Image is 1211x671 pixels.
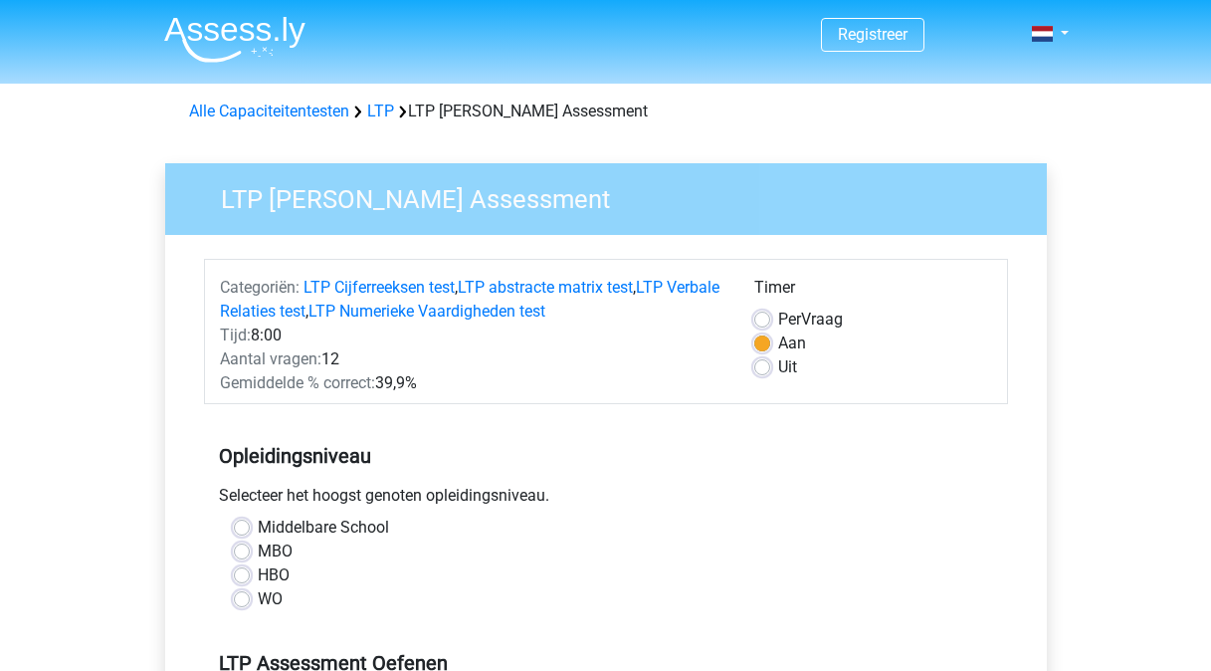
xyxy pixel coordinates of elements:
[778,308,843,332] label: Vraag
[220,349,321,368] span: Aantal vragen:
[778,310,801,329] span: Per
[258,563,290,587] label: HBO
[204,484,1008,516] div: Selecteer het hoogst genoten opleidingsniveau.
[197,176,1032,215] h3: LTP [PERSON_NAME] Assessment
[778,355,797,379] label: Uit
[838,25,908,44] a: Registreer
[258,516,389,540] label: Middelbare School
[308,302,545,321] a: LTP Numerieke Vaardigheden test
[205,276,739,324] div: , , ,
[181,100,1031,123] div: LTP [PERSON_NAME] Assessment
[220,278,300,297] span: Categoriën:
[219,436,993,476] h5: Opleidingsniveau
[258,587,283,611] label: WO
[458,278,633,297] a: LTP abstracte matrix test
[220,326,251,344] span: Tijd:
[754,276,992,308] div: Timer
[164,16,305,63] img: Assessly
[303,278,455,297] a: LTP Cijferreeksen test
[205,324,739,347] div: 8:00
[367,102,394,120] a: LTP
[258,540,293,563] label: MBO
[220,373,375,392] span: Gemiddelde % correct:
[778,332,806,355] label: Aan
[189,102,349,120] a: Alle Capaciteitentesten
[205,371,739,395] div: 39,9%
[205,347,739,371] div: 12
